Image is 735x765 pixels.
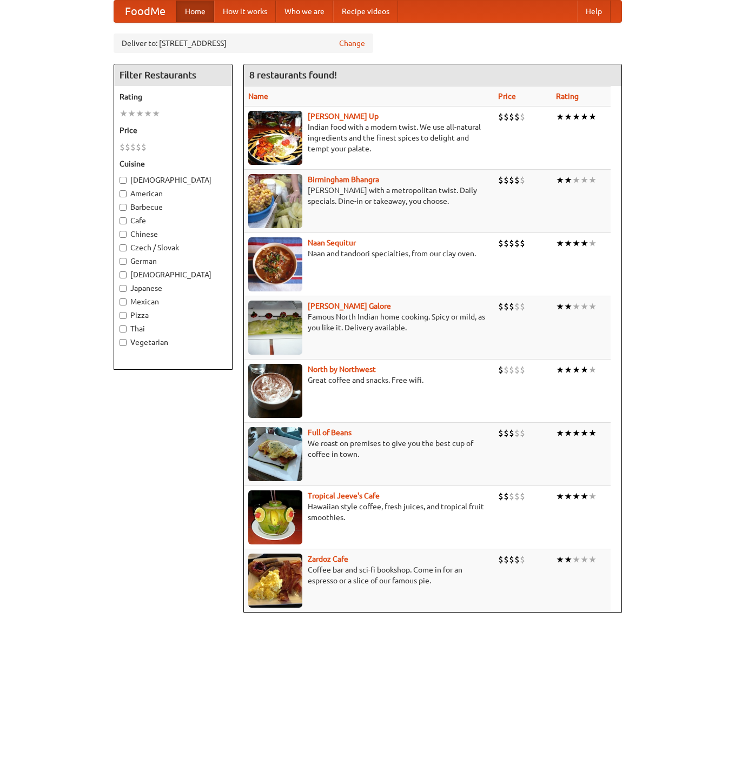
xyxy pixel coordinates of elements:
input: Japanese [120,285,127,292]
div: Deliver to: [STREET_ADDRESS] [114,34,373,53]
p: [PERSON_NAME] with a metropolitan twist. Daily specials. Dine-in or takeaway, you choose. [248,185,490,207]
li: $ [509,554,514,566]
li: ★ [580,554,588,566]
a: Tropical Jeeve's Cafe [308,491,380,500]
a: Price [498,92,516,101]
li: ★ [572,364,580,376]
a: Rating [556,92,579,101]
li: $ [520,237,525,249]
li: $ [120,141,125,153]
input: [DEMOGRAPHIC_DATA] [120,177,127,184]
input: Czech / Slovak [120,244,127,251]
a: Naan Sequitur [308,238,356,247]
label: Mexican [120,296,227,307]
li: $ [509,490,514,502]
li: $ [498,237,504,249]
li: ★ [564,554,572,566]
input: Vegetarian [120,339,127,346]
img: naansequitur.jpg [248,237,302,291]
label: [DEMOGRAPHIC_DATA] [120,269,227,280]
li: ★ [556,554,564,566]
a: [PERSON_NAME] Galore [308,302,391,310]
a: Who we are [276,1,333,22]
li: ★ [572,427,580,439]
li: $ [498,364,504,376]
label: Barbecue [120,202,227,212]
li: ★ [572,301,580,312]
li: ★ [556,237,564,249]
a: North by Northwest [308,365,376,374]
li: $ [520,490,525,502]
li: ★ [588,490,597,502]
input: Barbecue [120,204,127,211]
img: north.jpg [248,364,302,418]
h5: Rating [120,91,227,102]
a: Birmingham Bhangra [308,175,379,184]
input: German [120,258,127,265]
li: $ [514,111,520,123]
li: ★ [556,490,564,502]
p: Great coffee and snacks. Free wifi. [248,375,490,385]
b: Full of Beans [308,428,352,437]
li: $ [504,364,509,376]
li: $ [520,301,525,312]
li: $ [514,554,520,566]
img: beans.jpg [248,427,302,481]
label: Pizza [120,310,227,321]
a: Name [248,92,268,101]
li: ★ [572,174,580,186]
li: ★ [580,174,588,186]
li: ★ [556,364,564,376]
li: ★ [128,108,136,119]
li: $ [514,237,520,249]
input: Thai [120,325,127,332]
li: $ [498,490,504,502]
input: Pizza [120,312,127,319]
li: $ [520,554,525,566]
li: ★ [588,301,597,312]
input: [DEMOGRAPHIC_DATA] [120,271,127,278]
input: Chinese [120,231,127,238]
li: $ [498,111,504,123]
ng-pluralize: 8 restaurants found! [249,70,337,80]
a: How it works [214,1,276,22]
li: $ [514,364,520,376]
label: [DEMOGRAPHIC_DATA] [120,175,227,185]
li: ★ [564,301,572,312]
li: ★ [556,427,564,439]
li: $ [136,141,141,153]
li: ★ [580,301,588,312]
li: $ [509,301,514,312]
a: FoodMe [114,1,176,22]
li: ★ [580,427,588,439]
input: Cafe [120,217,127,224]
label: Chinese [120,229,227,240]
li: $ [509,111,514,123]
li: $ [520,364,525,376]
a: [PERSON_NAME] Up [308,112,379,121]
li: $ [509,174,514,186]
a: Home [176,1,214,22]
a: Recipe videos [333,1,398,22]
li: $ [141,141,147,153]
li: $ [509,364,514,376]
li: ★ [588,554,597,566]
img: curryup.jpg [248,111,302,165]
img: bhangra.jpg [248,174,302,228]
li: $ [520,174,525,186]
li: ★ [588,111,597,123]
h5: Cuisine [120,158,227,169]
li: ★ [588,174,597,186]
li: ★ [564,364,572,376]
li: ★ [564,490,572,502]
img: jeeves.jpg [248,490,302,544]
input: American [120,190,127,197]
li: $ [504,301,509,312]
li: $ [509,427,514,439]
li: $ [520,427,525,439]
li: $ [130,141,136,153]
a: Change [339,38,365,49]
h4: Filter Restaurants [114,64,232,86]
